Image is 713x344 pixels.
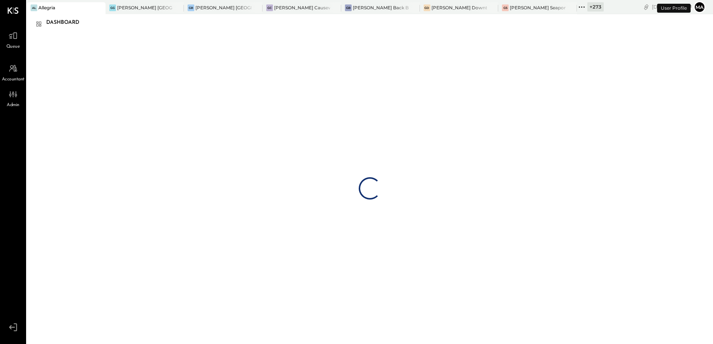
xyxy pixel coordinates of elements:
[188,4,194,11] div: GB
[353,4,409,11] div: [PERSON_NAME] Back Bay
[643,3,650,11] div: copy link
[7,102,19,109] span: Admin
[2,76,25,83] span: Accountant
[31,4,37,11] div: Al
[345,4,352,11] div: GB
[266,4,273,11] div: GC
[587,2,604,12] div: + 273
[694,1,706,13] button: Ma
[195,4,251,11] div: [PERSON_NAME] [GEOGRAPHIC_DATA]
[424,4,430,11] div: GD
[117,4,173,11] div: [PERSON_NAME] [GEOGRAPHIC_DATA]
[0,61,26,83] a: Accountant
[274,4,330,11] div: [PERSON_NAME] Causeway
[109,4,116,11] div: GG
[657,4,691,13] div: User Profile
[0,87,26,109] a: Admin
[6,44,20,50] span: Queue
[38,4,55,11] div: Allegria
[431,4,487,11] div: [PERSON_NAME] Downtown
[0,29,26,50] a: Queue
[502,4,509,11] div: GS
[46,17,87,29] div: Dashboard
[652,3,692,10] div: [DATE]
[510,4,566,11] div: [PERSON_NAME] Seaport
